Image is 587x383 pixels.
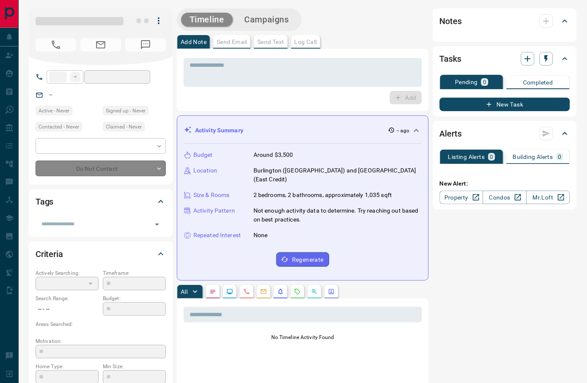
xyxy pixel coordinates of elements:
[36,337,166,345] p: Motivation:
[36,191,166,212] div: Tags
[184,123,422,138] div: Activity Summary-- ago
[526,191,570,204] a: Mr.Loft
[181,39,207,45] p: Add Note
[36,295,99,302] p: Search Range:
[440,123,570,144] div: Alerts
[36,247,63,261] h2: Criteria
[440,11,570,31] div: Notes
[106,107,146,115] span: Signed up - Never
[36,269,99,277] p: Actively Searching:
[523,79,553,85] p: Completed
[226,288,233,295] svg: Lead Browsing Activity
[36,302,99,316] p: -- - --
[49,91,52,98] a: --
[36,320,166,328] p: Areas Searched:
[103,295,166,302] p: Budget:
[151,219,163,230] button: Open
[39,107,69,115] span: Active - Never
[181,289,187,295] p: All
[260,288,267,295] svg: Emails
[277,288,284,295] svg: Listing Alerts
[195,126,243,135] p: Activity Summary
[193,150,213,159] p: Budget
[193,191,230,200] p: Size & Rooms
[440,52,461,66] h2: Tasks
[103,269,166,277] p: Timeframe:
[440,14,462,28] h2: Notes
[513,154,553,160] p: Building Alerts
[254,166,422,184] p: Burlington ([GEOGRAPHIC_DATA]) and [GEOGRAPHIC_DATA] (East Credit)
[106,123,142,131] span: Claimed - Never
[80,38,121,52] span: No Email
[294,288,301,295] svg: Requests
[440,179,570,188] p: New Alert:
[36,363,99,370] p: Home Type:
[193,166,217,175] p: Location
[328,288,335,295] svg: Agent Actions
[397,127,410,134] p: -- ago
[181,13,233,27] button: Timeline
[36,161,166,176] div: Do Not Contact
[193,231,241,240] p: Repeated Interest
[448,154,485,160] p: Listing Alerts
[440,98,570,111] button: New Task
[36,244,166,264] div: Criteria
[193,206,235,215] p: Activity Pattern
[311,288,318,295] svg: Opportunities
[254,231,268,240] p: None
[36,38,76,52] span: No Number
[36,195,53,208] h2: Tags
[455,79,478,85] p: Pending
[440,127,462,140] h2: Alerts
[125,38,166,52] span: No Number
[440,49,570,69] div: Tasks
[254,150,293,159] p: Around $3,500
[209,288,216,295] svg: Notes
[243,288,250,295] svg: Calls
[39,123,79,131] span: Contacted - Never
[236,13,298,27] button: Campaigns
[184,334,422,341] p: No Timeline Activity Found
[483,79,486,85] p: 0
[276,252,329,267] button: Regenerate
[483,191,526,204] a: Condos
[440,191,483,204] a: Property
[103,363,166,370] p: Min Size:
[490,154,493,160] p: 0
[558,154,562,160] p: 0
[254,191,392,200] p: 2 bedrooms, 2 bathrooms, approximately 1,035 sqft
[254,206,422,224] p: Not enough activity data to determine. Try reaching out based on best practices.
